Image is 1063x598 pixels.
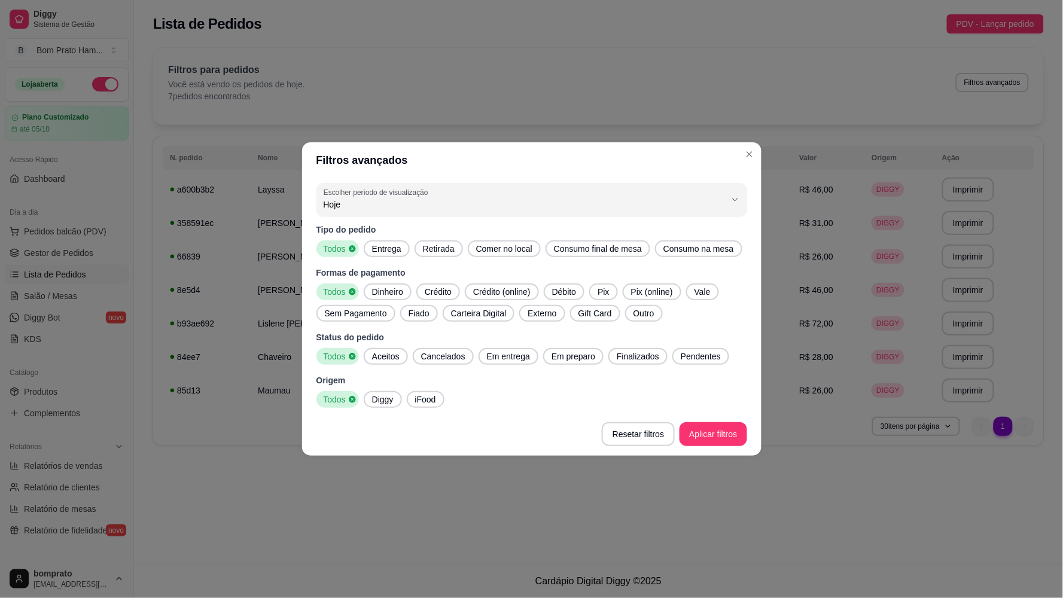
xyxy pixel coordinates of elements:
button: Crédito (online) [465,283,539,300]
span: Pendentes [676,350,726,362]
p: Status do pedido [316,331,747,343]
button: Aceitos [364,348,408,365]
span: Diggy [367,393,398,405]
button: Sem Pagamento [316,305,395,322]
span: Retirada [418,243,459,255]
span: Dinheiro [367,286,408,298]
span: Fiado [404,307,434,319]
button: Pix (online) [623,283,681,300]
button: Externo [519,305,565,322]
button: Todos [316,240,359,257]
span: Externo [523,307,561,319]
button: Em entrega [479,348,538,365]
span: Pix (online) [626,286,678,298]
button: Diggy [364,391,402,408]
button: Close [740,145,759,164]
button: Finalizados [608,348,668,365]
span: Finalizados [612,350,664,362]
span: Entrega [367,243,406,255]
span: Vale [690,286,715,298]
button: Resetar filtros [602,422,675,446]
button: Vale [686,283,719,300]
span: Pix [593,286,614,298]
span: Crédito [420,286,456,298]
button: Em preparo [543,348,604,365]
span: Cancelados [416,350,470,362]
button: Escolher período de visualizaçãoHoje [316,183,747,216]
button: Retirada [415,240,463,257]
span: Sem Pagamento [320,307,392,319]
button: iFood [407,391,444,408]
p: Formas de pagamento [316,267,747,279]
span: Hoje [324,199,726,210]
span: Todos [319,393,348,405]
span: Em preparo [547,350,600,362]
button: Todos [316,348,359,365]
label: Escolher período de visualização [324,187,432,197]
button: Dinheiro [364,283,412,300]
span: Todos [319,286,348,298]
span: Aceitos [367,350,404,362]
button: Pendentes [672,348,729,365]
span: Carteira Digital [446,307,511,319]
p: Origem [316,374,747,386]
button: Cancelados [413,348,474,365]
button: Gift Card [570,305,620,322]
button: Aplicar filtros [680,422,747,446]
span: Comer no local [471,243,537,255]
button: Todos [316,283,359,300]
p: Tipo do pedido [316,224,747,236]
span: Gift Card [574,307,617,319]
header: Filtros avançados [302,142,762,178]
button: Pix [589,283,617,300]
span: iFood [410,393,441,405]
button: Débito [544,283,584,300]
span: Todos [319,243,348,255]
button: Carteira Digital [443,305,515,322]
button: Consumo na mesa [655,240,742,257]
span: Consumo na mesa [659,243,739,255]
button: Comer no local [468,240,541,257]
button: Outro [625,305,663,322]
button: Consumo final de mesa [546,240,650,257]
span: Todos [319,350,348,362]
span: Crédito (online) [468,286,535,298]
button: Crédito [416,283,460,300]
span: Outro [629,307,659,319]
button: Entrega [364,240,410,257]
span: Consumo final de mesa [549,243,647,255]
span: Débito [547,286,581,298]
span: Em entrega [482,350,535,362]
button: Todos [316,391,359,408]
button: Fiado [400,305,438,322]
